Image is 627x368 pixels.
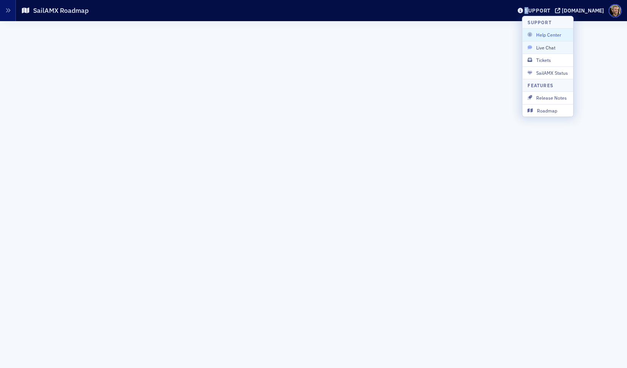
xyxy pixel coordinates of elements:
[522,66,573,79] button: SailAMX Status
[528,69,568,76] span: SailAMX Status
[522,92,573,104] button: Release Notes
[528,82,553,89] h4: Features
[528,94,568,101] span: Release Notes
[525,7,551,14] div: Support
[528,107,568,114] span: Roadmap
[528,44,568,51] span: Live Chat
[528,57,568,63] span: Tickets
[528,19,552,26] h4: Support
[609,4,622,17] span: Profile
[522,54,573,66] button: Tickets
[562,7,604,14] div: [DOMAIN_NAME]
[522,41,573,54] button: Live Chat
[33,6,89,15] h1: SailAMX Roadmap
[522,29,573,41] button: Help Center
[522,104,573,117] button: Roadmap
[528,31,568,38] span: Help Center
[555,8,607,13] button: [DOMAIN_NAME]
